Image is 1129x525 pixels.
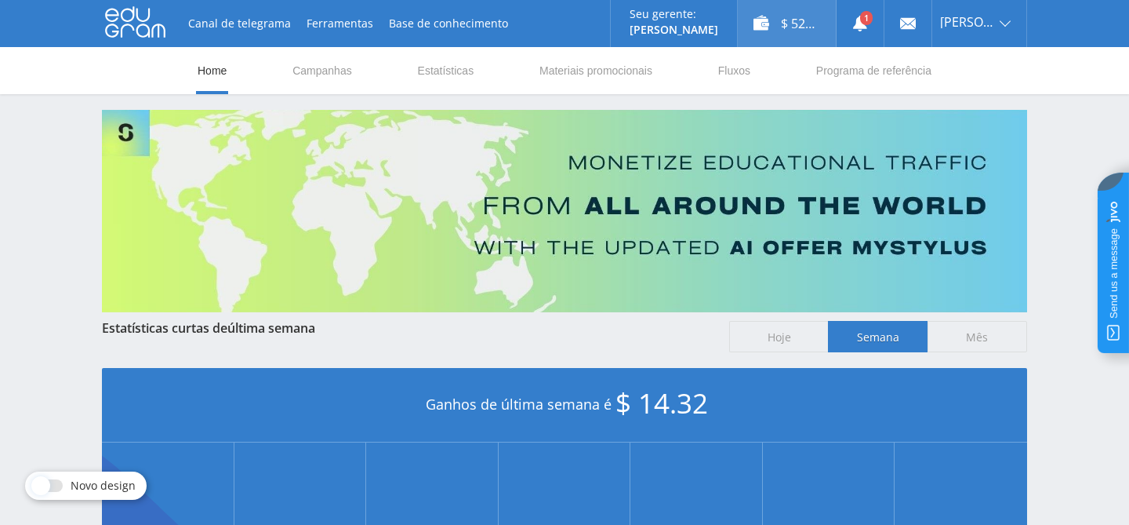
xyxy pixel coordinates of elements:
div: Ganhos de última semana é [102,368,1027,443]
span: $ 14.32 [615,385,708,421]
a: Fluxos [717,47,752,94]
a: Programa de referência [815,47,933,94]
span: [PERSON_NAME].moretti86 [940,16,995,28]
img: Banner [102,110,1027,312]
a: Estatísticas [416,47,476,94]
span: Semana [828,321,928,352]
p: Seu gerente: [630,8,718,20]
a: Materiais promocionais [538,47,654,94]
div: Estatísticas curtas de [102,321,713,335]
span: última semana [227,319,315,337]
a: Home [196,47,228,94]
a: Campanhas [291,47,354,94]
span: Novo design [71,479,136,492]
p: [PERSON_NAME] [630,24,718,36]
span: Mês [928,321,1027,352]
span: Hoje [729,321,829,352]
